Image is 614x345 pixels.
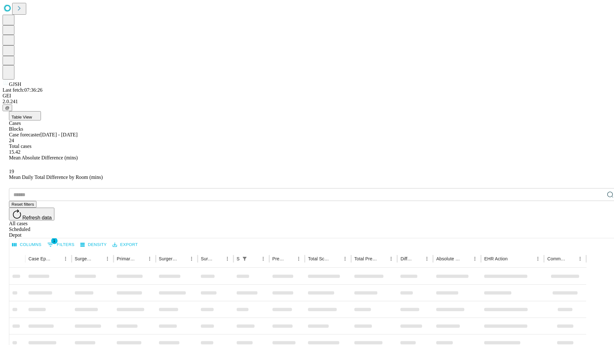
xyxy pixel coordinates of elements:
[308,256,331,261] div: Total Scheduled Duration
[9,208,54,220] button: Refresh data
[9,201,36,208] button: Reset filters
[294,254,303,263] button: Menu
[9,132,40,137] span: Case forecaster
[159,256,177,261] div: Surgery Name
[9,155,78,160] span: Mean Absolute Difference (mins)
[201,256,213,261] div: Surgery Date
[136,254,145,263] button: Sort
[240,254,249,263] button: Show filters
[567,254,576,263] button: Sort
[237,256,240,261] div: Scheduled In Room Duration
[75,256,93,261] div: Surgeon Name
[61,254,70,263] button: Menu
[461,254,470,263] button: Sort
[332,254,341,263] button: Sort
[3,99,611,104] div: 2.0.241
[378,254,387,263] button: Sort
[28,256,51,261] div: Case Epic Id
[240,254,249,263] div: 1 active filter
[272,256,285,261] div: Predicted In Room Duration
[547,256,566,261] div: Comments
[51,238,58,244] span: 1
[436,256,461,261] div: Absolute Difference
[9,143,31,149] span: Total cases
[387,254,396,263] button: Menu
[9,81,21,87] span: GJSH
[3,104,12,111] button: @
[3,87,43,93] span: Last fetch: 07:36:26
[12,202,34,207] span: Reset filters
[79,240,108,250] button: Density
[117,256,135,261] div: Primary Service
[103,254,112,263] button: Menu
[508,254,517,263] button: Sort
[223,254,232,263] button: Menu
[576,254,585,263] button: Menu
[12,115,32,119] span: Table View
[3,93,611,99] div: GEI
[259,254,268,263] button: Menu
[145,254,154,263] button: Menu
[422,254,431,263] button: Menu
[187,254,196,263] button: Menu
[9,111,41,120] button: Table View
[400,256,413,261] div: Difference
[533,254,542,263] button: Menu
[22,215,52,220] span: Refresh data
[9,138,14,143] span: 24
[52,254,61,263] button: Sort
[341,254,350,263] button: Menu
[178,254,187,263] button: Sort
[9,174,103,180] span: Mean Daily Total Difference by Room (mins)
[111,240,139,250] button: Export
[413,254,422,263] button: Sort
[250,254,259,263] button: Sort
[40,132,77,137] span: [DATE] - [DATE]
[46,240,76,250] button: Show filters
[9,169,14,174] span: 19
[11,240,43,250] button: Select columns
[94,254,103,263] button: Sort
[470,254,479,263] button: Menu
[9,149,20,155] span: 15.42
[5,105,10,110] span: @
[214,254,223,263] button: Sort
[354,256,377,261] div: Total Predicted Duration
[285,254,294,263] button: Sort
[484,256,508,261] div: EHR Action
